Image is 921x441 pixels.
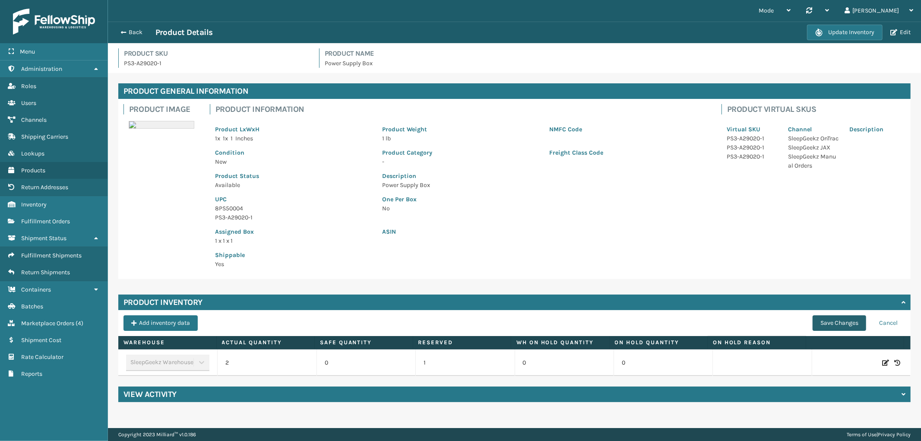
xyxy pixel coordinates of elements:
[215,157,372,166] p: New
[123,297,203,308] h4: Product Inventory
[515,349,614,376] td: 0
[217,349,316,376] td: 2
[215,236,372,245] p: 1 x 1 x 1
[549,148,706,157] p: Freight Class Code
[382,135,391,142] span: 1 lb
[382,157,539,166] p: -
[21,269,70,276] span: Return Shipments
[871,315,905,331] button: Cancel
[21,201,47,208] span: Inventory
[21,133,68,140] span: Shipping Carriers
[788,125,839,134] p: Channel
[215,204,372,213] p: 8PS50004
[21,353,63,361] span: Rate Calculator
[713,339,801,346] label: On Hold Reason
[847,431,877,438] a: Terms of Use
[21,286,51,293] span: Containers
[888,29,913,36] button: Edit
[21,336,61,344] span: Shipment Cost
[788,134,839,143] p: SleepGeekz OnTrac
[21,320,74,327] span: Marketplace Orders
[382,204,706,213] p: No
[21,370,42,378] span: Reports
[155,27,213,38] h3: Product Details
[215,251,372,260] p: Shippable
[21,65,62,73] span: Administration
[382,171,706,181] p: Description
[116,29,155,36] button: Back
[215,148,372,157] p: Condition
[813,315,866,331] button: Save Changes
[21,150,44,157] span: Lookups
[759,7,774,14] span: Mode
[20,48,35,55] span: Menu
[123,339,211,346] label: Warehouse
[118,83,911,99] h4: Product General Information
[21,82,36,90] span: Roles
[727,104,905,114] h4: Product Virtual SKUs
[215,104,711,114] h4: Product Information
[325,59,911,68] p: Power Supply Box
[894,359,900,367] i: Inventory History
[123,389,177,400] h4: View Activity
[76,320,83,327] span: ( 4 )
[118,428,196,441] p: Copyright 2023 Milliard™ v 1.0.186
[123,315,198,331] button: Add inventory data
[215,213,372,222] p: PS3-A29020-1
[316,349,415,376] td: 0
[215,195,372,204] p: UPC
[215,227,372,236] p: Assigned Box
[21,184,68,191] span: Return Addresses
[849,125,900,134] p: Description
[223,135,228,142] span: 1 x
[21,167,45,174] span: Products
[320,339,408,346] label: Safe Quantity
[382,195,706,204] p: One Per Box
[382,148,539,157] p: Product Category
[382,181,706,190] p: Power Supply Box
[847,428,911,441] div: |
[549,125,706,134] p: NMFC Code
[21,116,47,124] span: Channels
[215,181,372,190] p: Available
[215,171,372,181] p: Product Status
[614,349,712,376] td: 0
[727,152,778,161] p: PS3-A29020-1
[807,25,883,40] button: Update Inventory
[878,431,911,438] a: Privacy Policy
[382,125,539,134] p: Product Weight
[215,260,372,269] p: Yes
[325,48,911,59] h4: Product Name
[215,135,220,142] span: 1 x
[235,135,253,142] span: Inches
[788,143,839,152] p: SleepGeekz JAX
[21,303,43,310] span: Batches
[788,152,839,170] p: SleepGeekz Manual Orders
[21,235,66,242] span: Shipment Status
[882,359,889,367] i: Edit
[615,339,703,346] label: On Hold Quantity
[727,125,778,134] p: Virtual SKU
[382,227,706,236] p: ASIN
[129,121,194,129] img: 51104088640_40f294f443_o-scaled-700x700.jpg
[424,359,506,367] p: 1
[124,59,309,68] p: PS3-A29020-1
[129,104,199,114] h4: Product Image
[231,135,233,142] span: 1
[21,99,36,107] span: Users
[222,339,310,346] label: Actual Quantity
[21,218,70,225] span: Fulfillment Orders
[727,134,778,143] p: PS3-A29020-1
[418,339,506,346] label: Reserved
[516,339,604,346] label: WH On hold quantity
[21,252,82,259] span: Fulfillment Shipments
[13,9,95,35] img: logo
[727,143,778,152] p: PS3-A29020-1
[215,125,372,134] p: Product LxWxH
[124,48,309,59] h4: Product SKU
